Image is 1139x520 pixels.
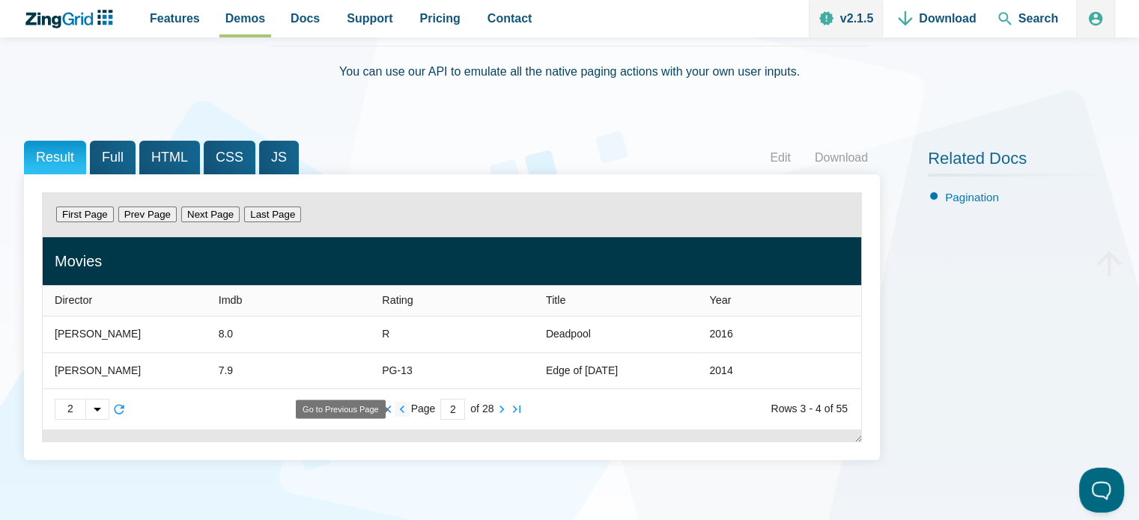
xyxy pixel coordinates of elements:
[55,294,92,306] span: Director
[494,402,509,417] zg-button: nextpage
[270,46,869,117] div: You can use our API to emulate all the native paging actions with your own user inputs.
[836,405,848,413] zg-text: 55
[347,8,392,28] span: Support
[771,405,797,413] zg-text: Rows
[55,400,85,419] div: 2
[55,362,141,380] div: [PERSON_NAME]
[181,207,240,222] button: Next Page
[56,207,114,222] button: First Page
[382,294,413,306] span: Rating
[482,405,494,413] zg-text: 28
[440,399,465,420] input: Current Page
[380,402,395,417] zg-button: firstpage
[800,405,806,413] zg-text: 3
[55,325,141,343] div: [PERSON_NAME]
[244,207,301,222] button: Last Page
[824,405,833,413] zg-text: of
[139,141,200,174] span: HTML
[24,141,86,174] span: Result
[382,325,389,343] div: R
[395,402,410,417] zg-button: prevpage
[546,362,618,380] div: Edge of [DATE]
[709,362,732,380] div: 2014
[219,325,233,343] div: 8.0
[1079,468,1124,513] iframe: Toggle Customer Support
[291,8,320,28] span: Docs
[809,405,813,413] zg-text: -
[945,191,999,204] a: Pagination
[803,147,880,169] a: Download
[758,147,803,169] a: Edit
[90,141,136,174] span: Full
[546,325,591,343] div: Deadpool
[150,8,200,28] span: Features
[55,248,849,274] div: Movies
[204,141,255,174] span: CSS
[225,8,265,28] span: Demos
[928,148,1115,177] h2: Related Docs
[709,325,732,343] div: 2016
[112,402,127,417] zg-button: reload
[470,405,479,413] zg-text: of
[296,400,386,419] zg-tooltip: Go to Previous Page
[488,8,532,28] span: Contact
[118,207,177,222] button: Prev Page
[382,362,412,380] div: PG-13
[709,294,731,306] span: Year
[420,8,461,28] span: Pricing
[219,294,243,306] span: Imdb
[219,362,233,380] div: 7.9
[24,10,121,28] a: ZingChart Logo. Click to return to the homepage
[546,294,566,306] span: Title
[815,405,821,413] zg-text: 4
[509,402,524,417] zg-button: lastpage
[259,141,299,174] span: JS
[411,405,436,413] zg-text: Page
